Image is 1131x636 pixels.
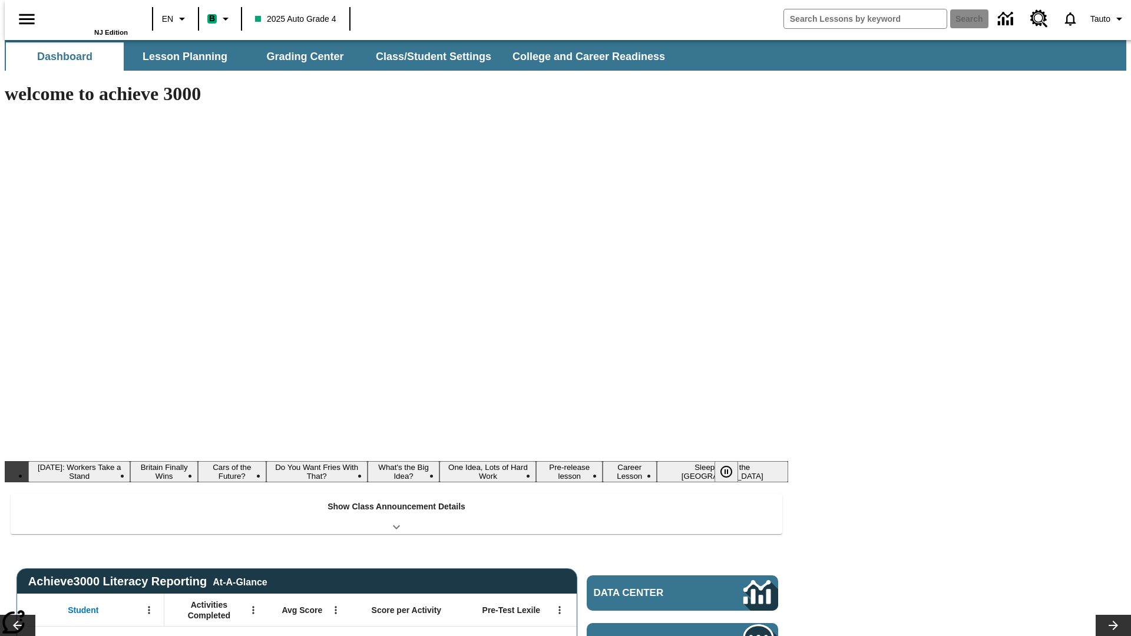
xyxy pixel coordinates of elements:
button: Dashboard [6,42,124,71]
button: Slide 8 Career Lesson [603,461,657,482]
button: Class/Student Settings [366,42,501,71]
div: Pause [715,461,750,482]
button: College and Career Readiness [503,42,674,71]
a: Resource Center, Will open in new tab [1023,3,1055,35]
span: Student [68,605,98,615]
div: Show Class Announcement Details [11,493,782,534]
span: Score per Activity [372,605,442,615]
div: SubNavbar [5,40,1126,71]
span: Activities Completed [170,599,248,621]
button: Lesson carousel, Next [1096,615,1131,636]
a: Notifications [1055,4,1086,34]
button: Open Menu [551,601,568,619]
button: Pause [715,461,738,482]
button: Slide 9 Sleepless in the Animal Kingdom [657,461,788,482]
div: Home [51,4,128,36]
span: Pre-Test Lexile [482,605,541,615]
button: Slide 5 What's the Big Idea? [368,461,440,482]
input: search field [784,9,947,28]
h1: welcome to achieve 3000 [5,83,788,105]
button: Slide 4 Do You Want Fries With That? [266,461,368,482]
div: SubNavbar [5,42,676,71]
button: Open side menu [9,2,44,37]
span: EN [162,13,173,25]
button: Slide 7 Pre-release lesson [536,461,603,482]
button: Boost Class color is mint green. Change class color [203,8,237,29]
span: Data Center [594,587,704,599]
button: Open Menu [140,601,158,619]
span: NJ Edition [94,29,128,36]
button: Slide 1 Labor Day: Workers Take a Stand [28,461,130,482]
button: Grading Center [246,42,364,71]
button: Profile/Settings [1086,8,1131,29]
span: Achieve3000 Literacy Reporting [28,575,267,588]
a: Data Center [587,575,778,611]
a: Data Center [991,3,1023,35]
button: Slide 6 One Idea, Lots of Hard Work [439,461,536,482]
span: Tauto [1090,13,1110,25]
button: Lesson Planning [126,42,244,71]
div: At-A-Glance [213,575,267,588]
a: Home [51,5,128,29]
button: Slide 3 Cars of the Future? [198,461,266,482]
button: Open Menu [244,601,262,619]
p: Show Class Announcement Details [328,501,465,513]
button: Language: EN, Select a language [157,8,194,29]
button: Open Menu [327,601,345,619]
span: B [209,11,215,26]
span: 2025 Auto Grade 4 [255,13,336,25]
button: Slide 2 Britain Finally Wins [130,461,197,482]
span: Avg Score [282,605,322,615]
